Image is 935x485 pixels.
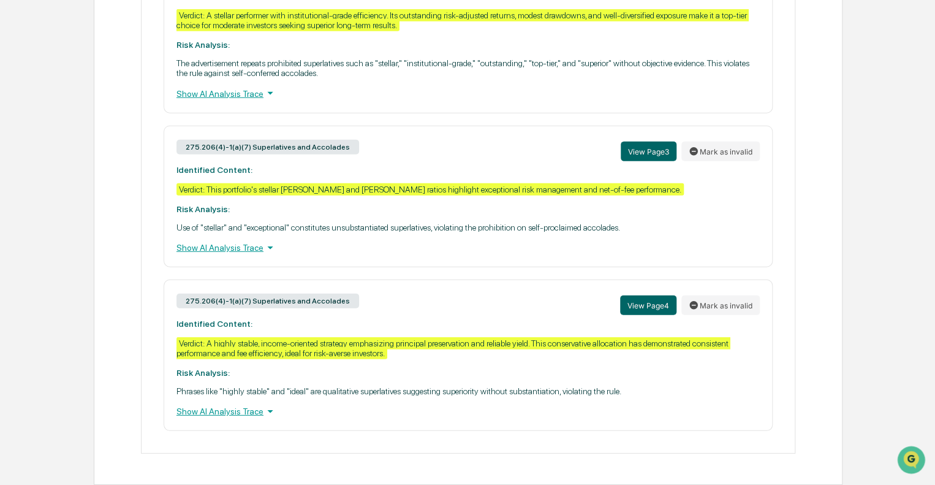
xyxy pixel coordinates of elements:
[25,155,79,167] span: Preclearance
[176,140,359,155] div: 275.206(4)-1(a)(7) Superlatives and Accolades
[25,178,77,190] span: Data Lookup
[12,94,34,116] img: 1746055101610-c473b297-6a78-478c-a979-82029cc54cd1
[621,142,676,161] button: View Page3
[176,386,760,396] p: Phrases like "highly stable" and "ideal" are qualitative superlatives suggesting superiority with...
[122,208,148,217] span: Pylon
[896,445,929,478] iframe: Open customer support
[681,296,760,315] button: Mark as invalid
[208,97,223,112] button: Start new chat
[681,142,760,161] button: Mark as invalid
[176,9,749,31] div: Verdict: A stellar performer with institutional-grade efficiency. Its outstanding risk-adjusted r...
[176,368,230,378] strong: Risk Analysis:
[7,150,84,172] a: 🖐️Preclearance
[7,173,82,195] a: 🔎Data Lookup
[620,296,676,315] button: View Page4
[12,179,22,189] div: 🔎
[12,156,22,166] div: 🖐️
[176,183,684,196] div: Verdict: This portfolio's stellar [PERSON_NAME] and [PERSON_NAME] ratios highlight exceptional ri...
[176,294,359,308] div: 275.206(4)-1(a)(7) Superlatives and Accolades
[84,150,157,172] a: 🗄️Attestations
[89,156,99,166] div: 🗄️
[101,155,152,167] span: Attestations
[86,207,148,217] a: Powered byPylon
[176,40,230,50] strong: Risk Analysis:
[176,319,252,329] strong: Identified Content:
[42,94,201,106] div: Start new chat
[176,165,252,175] strong: Identified Content:
[176,337,730,359] div: Verdict: A highly stable, income-oriented strategy emphasizing principal preservation and reliabl...
[176,204,230,214] strong: Risk Analysis:
[176,241,760,254] div: Show AI Analysis Trace
[42,106,155,116] div: We're available if you need us!
[176,86,760,100] div: Show AI Analysis Trace
[176,405,760,418] div: Show AI Analysis Trace
[12,26,223,45] p: How can we help?
[176,58,760,78] p: The advertisement repeats prohibited superlatives such as "stellar," "institutional-grade," "outs...
[176,223,760,232] p: Use of "stellar" and "exceptional" constitutes unsubstantiated superlatives, violating the prohib...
